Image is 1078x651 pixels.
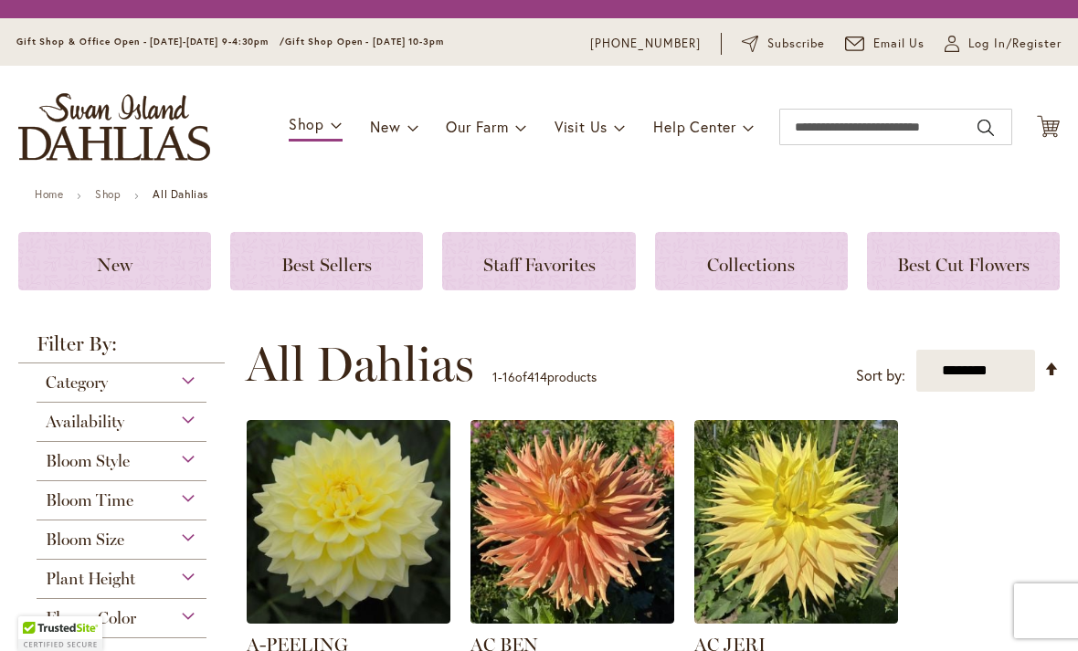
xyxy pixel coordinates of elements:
[867,232,1060,290] a: Best Cut Flowers
[46,608,136,628] span: Flower Color
[694,420,898,624] img: AC Jeri
[18,616,102,651] div: TrustedSite Certified
[16,36,285,47] span: Gift Shop & Office Open - [DATE]-[DATE] 9-4:30pm /
[446,117,508,136] span: Our Farm
[18,232,211,290] a: New
[46,373,108,393] span: Category
[492,362,597,392] p: - of products
[97,254,132,276] span: New
[46,569,135,589] span: Plant Height
[897,254,1030,276] span: Best Cut Flowers
[767,35,825,53] span: Subscribe
[590,35,701,53] a: [PHONE_NUMBER]
[707,254,795,276] span: Collections
[18,334,225,363] strong: Filter By:
[978,113,994,142] button: Search
[289,114,324,133] span: Shop
[370,117,400,136] span: New
[46,530,124,550] span: Bloom Size
[653,117,736,136] span: Help Center
[153,187,208,201] strong: All Dahlias
[742,35,825,53] a: Subscribe
[247,420,450,624] img: A-Peeling
[95,187,121,201] a: Shop
[527,368,547,385] span: 414
[873,35,925,53] span: Email Us
[442,232,635,290] a: Staff Favorites
[46,490,133,510] span: Bloom Time
[46,451,130,471] span: Bloom Style
[470,610,674,627] a: AC BEN
[945,35,1062,53] a: Log In/Register
[281,254,372,276] span: Best Sellers
[492,368,498,385] span: 1
[247,610,450,627] a: A-Peeling
[694,610,898,627] a: AC Jeri
[230,232,423,290] a: Best Sellers
[483,254,596,276] span: Staff Favorites
[655,232,848,290] a: Collections
[845,35,925,53] a: Email Us
[285,36,444,47] span: Gift Shop Open - [DATE] 10-3pm
[555,117,608,136] span: Visit Us
[502,368,515,385] span: 16
[856,359,905,393] label: Sort by:
[18,93,210,161] a: store logo
[470,420,674,624] img: AC BEN
[46,412,124,432] span: Availability
[246,337,474,392] span: All Dahlias
[968,35,1062,53] span: Log In/Register
[35,187,63,201] a: Home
